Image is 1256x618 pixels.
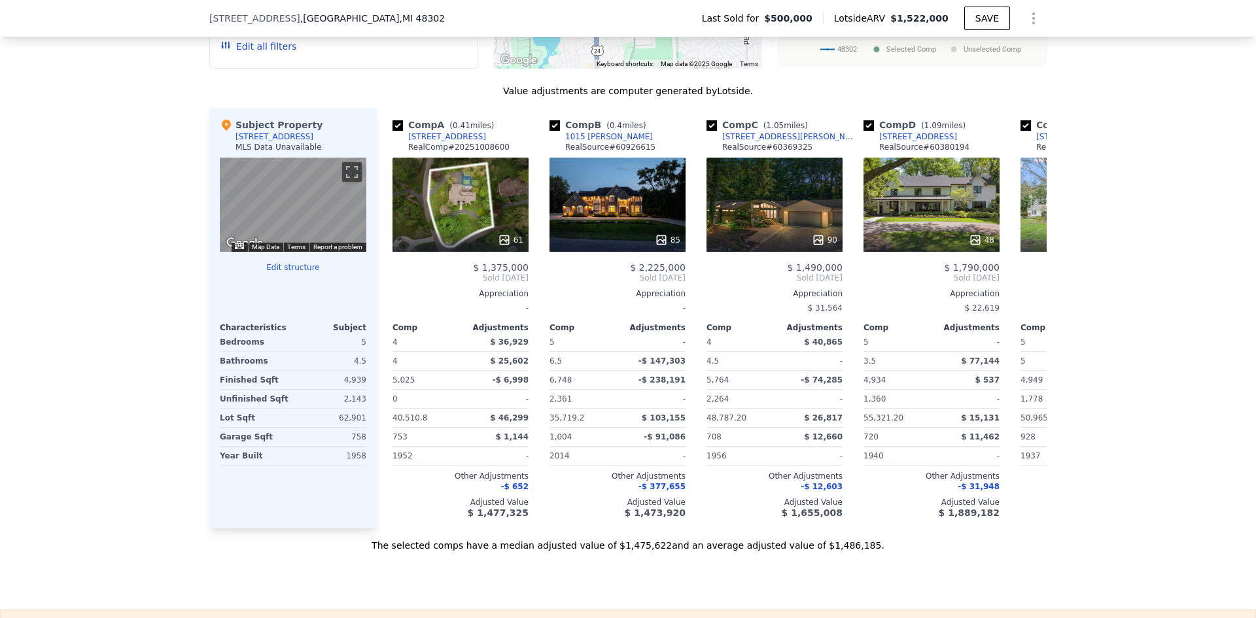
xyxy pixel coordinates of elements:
[220,390,290,408] div: Unfinished Sqft
[497,52,540,69] a: Open this area in Google Maps (opens a new window)
[549,118,652,131] div: Comp B
[964,7,1010,30] button: SAVE
[706,273,843,283] span: Sold [DATE]
[1020,337,1026,347] span: 5
[1020,394,1043,403] span: 1,778
[879,142,969,152] div: RealSource # 60380194
[453,121,470,130] span: 0.41
[965,303,1000,313] span: $ 22,619
[702,12,765,25] span: Last Sold for
[549,322,618,333] div: Comp
[706,288,843,299] div: Appreciation
[1020,131,1114,142] a: [STREET_ADDRESS]
[223,235,266,252] a: Open this area in Google Maps (opens a new window)
[220,447,290,465] div: Year Built
[601,121,651,130] span: ( miles)
[863,413,903,422] span: 55,321.20
[549,432,572,441] span: 1,004
[1020,432,1036,441] span: 928
[549,375,572,385] span: 6,748
[879,131,957,142] div: [STREET_ADDRESS]
[220,371,290,389] div: Finished Sqft
[625,507,686,518] span: $ 1,473,920
[958,482,1000,491] span: -$ 31,948
[975,375,1000,385] span: $ 537
[706,337,712,347] span: 4
[863,432,879,441] span: 720
[808,303,843,313] span: $ 31,564
[313,243,362,250] a: Report a problem
[801,375,843,385] span: -$ 74,285
[1020,447,1086,465] div: 1937
[252,243,279,252] button: Map Data
[220,158,366,252] div: Street View
[644,432,686,441] span: -$ 91,086
[463,390,529,408] div: -
[549,337,555,347] span: 5
[655,233,680,247] div: 85
[939,507,1000,518] span: $ 1,889,182
[1036,142,1126,152] div: RealSource # 60335805
[461,322,529,333] div: Adjustments
[549,471,686,481] div: Other Adjustments
[642,413,686,422] span: $ 103,155
[296,352,366,370] div: 4.5
[1020,375,1043,385] span: 4,949
[620,390,686,408] div: -
[549,299,686,317] div: -
[209,12,300,25] span: [STREET_ADDRESS]
[597,60,653,69] button: Keyboard shortcuts
[837,45,857,54] text: 48302
[220,409,290,427] div: Lot Sqft
[934,390,1000,408] div: -
[961,413,1000,422] span: $ 15,131
[630,262,686,273] span: $ 2,225,000
[392,131,486,142] a: [STREET_ADDRESS]
[706,375,729,385] span: 5,764
[706,322,775,333] div: Comp
[392,322,461,333] div: Comp
[392,447,458,465] div: 1952
[392,497,529,507] div: Adjusted Value
[932,322,1000,333] div: Adjustments
[565,131,653,142] div: 1015 [PERSON_NAME]
[408,131,486,142] div: [STREET_ADDRESS]
[863,375,886,385] span: 4,934
[638,356,686,366] span: -$ 147,303
[220,352,290,370] div: Bathrooms
[220,40,296,53] button: Edit all filters
[863,322,932,333] div: Comp
[287,243,305,250] a: Terms (opens in new tab)
[863,273,1000,283] span: Sold [DATE]
[500,482,529,491] span: -$ 652
[863,288,1000,299] div: Appreciation
[220,158,366,252] div: Map
[863,352,929,370] div: 3.5
[392,413,427,422] span: 40,510.8
[220,262,366,273] button: Edit structure
[549,413,584,422] span: 35,719.2
[408,142,510,152] div: RealComp # 20251008600
[706,118,813,131] div: Comp C
[235,131,313,142] div: [STREET_ADDRESS]
[1020,413,1055,422] span: 50,965.2
[392,375,415,385] span: 5,025
[1020,471,1157,481] div: Other Adjustments
[934,333,1000,351] div: -
[444,121,499,130] span: ( miles)
[1020,497,1157,507] div: Adjusted Value
[463,447,529,465] div: -
[766,121,784,130] span: 1.05
[863,131,957,142] a: [STREET_ADDRESS]
[890,13,949,24] span: $1,522,000
[209,528,1047,552] div: The selected comps have a median adjusted value of $1,475,622 and an average adjusted value of $1...
[549,447,615,465] div: 2014
[468,507,529,518] span: $ 1,477,325
[969,233,994,247] div: 48
[1020,352,1086,370] div: 5
[296,333,366,351] div: 5
[392,471,529,481] div: Other Adjustments
[863,471,1000,481] div: Other Adjustments
[392,299,529,317] div: -
[296,447,366,465] div: 1958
